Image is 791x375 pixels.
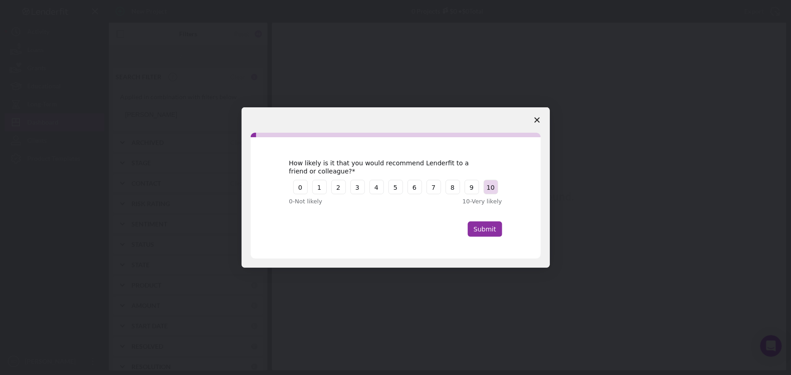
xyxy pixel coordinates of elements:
[408,180,422,194] button: 6
[465,180,479,194] button: 9
[331,180,346,194] button: 2
[369,180,384,194] button: 4
[524,107,550,133] span: Close survey
[312,180,327,194] button: 1
[293,180,308,194] button: 0
[350,180,365,194] button: 3
[484,180,498,194] button: 10
[289,197,371,206] div: 0 - Not likely
[421,197,502,206] div: 10 - Very likely
[289,159,489,175] div: How likely is it that you would recommend Lenderfit to a friend or colleague?
[446,180,460,194] button: 8
[427,180,441,194] button: 7
[388,180,403,194] button: 5
[468,221,502,237] button: Submit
